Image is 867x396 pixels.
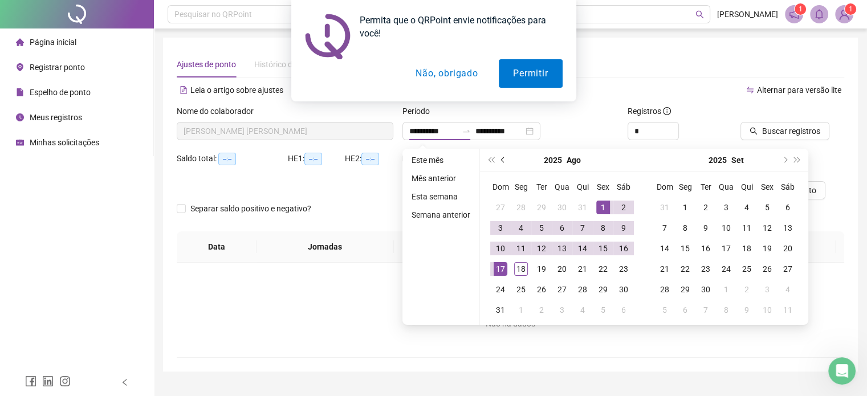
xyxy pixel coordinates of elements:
[190,317,831,330] div: Não há dados
[572,259,593,279] td: 2025-08-21
[736,238,757,259] td: 2025-09-18
[699,303,713,317] div: 7
[218,153,236,165] span: --:--
[186,202,316,215] span: Separar saldo positivo e negativo?
[593,259,613,279] td: 2025-08-22
[257,231,394,263] th: Jornadas
[596,262,610,276] div: 22
[572,197,593,218] td: 2025-07-31
[719,221,733,235] div: 10
[678,303,692,317] div: 6
[760,262,774,276] div: 26
[760,283,774,296] div: 3
[699,242,713,255] div: 16
[675,259,695,279] td: 2025-09-22
[511,197,531,218] td: 2025-07-28
[514,242,528,255] div: 11
[555,242,569,255] div: 13
[654,300,675,320] td: 2025-10-05
[828,357,856,385] iframe: Intercom live chat
[177,152,288,165] div: Saldo total:
[740,242,754,255] div: 18
[719,201,733,214] div: 3
[552,300,572,320] td: 2025-09-03
[490,259,511,279] td: 2025-08-17
[576,303,589,317] div: 4
[494,262,507,276] div: 17
[593,300,613,320] td: 2025-09-05
[462,126,471,136] span: swap-right
[499,59,562,88] button: Permitir
[121,378,129,386] span: left
[494,283,507,296] div: 24
[778,300,798,320] td: 2025-10-11
[511,259,531,279] td: 2025-08-18
[757,238,778,259] td: 2025-09-19
[572,300,593,320] td: 2025-09-04
[716,177,736,197] th: Qua
[719,262,733,276] div: 24
[654,259,675,279] td: 2025-09-21
[576,201,589,214] div: 31
[736,177,757,197] th: Qui
[678,242,692,255] div: 15
[555,283,569,296] div: 27
[613,197,634,218] td: 2025-08-02
[716,238,736,259] td: 2025-09-17
[511,177,531,197] th: Seg
[654,238,675,259] td: 2025-09-14
[740,303,754,317] div: 9
[778,259,798,279] td: 2025-09-27
[596,303,610,317] div: 5
[654,197,675,218] td: 2025-08-31
[736,279,757,300] td: 2025-10-02
[716,218,736,238] td: 2025-09-10
[462,126,471,136] span: to
[736,259,757,279] td: 2025-09-25
[663,107,671,115] span: info-circle
[695,238,716,259] td: 2025-09-16
[407,190,475,203] li: Esta semana
[402,105,437,117] label: Período
[494,242,507,255] div: 10
[617,221,630,235] div: 9
[361,153,379,165] span: --:--
[695,197,716,218] td: 2025-09-02
[531,218,552,238] td: 2025-08-05
[407,172,475,185] li: Mês anterior
[351,14,563,40] div: Permita que o QRPoint envie notificações para você!
[709,149,727,172] button: year panel
[555,201,569,214] div: 30
[490,300,511,320] td: 2025-08-31
[30,138,99,147] span: Minhas solicitações
[658,262,671,276] div: 21
[778,177,798,197] th: Sáb
[781,242,795,255] div: 20
[678,201,692,214] div: 1
[740,262,754,276] div: 25
[675,218,695,238] td: 2025-09-08
[593,177,613,197] th: Sex
[654,177,675,197] th: Dom
[514,201,528,214] div: 28
[514,221,528,235] div: 4
[654,218,675,238] td: 2025-09-07
[596,221,610,235] div: 8
[695,259,716,279] td: 2025-09-23
[740,201,754,214] div: 4
[572,279,593,300] td: 2025-08-28
[552,259,572,279] td: 2025-08-20
[494,303,507,317] div: 31
[596,201,610,214] div: 1
[552,238,572,259] td: 2025-08-13
[658,221,671,235] div: 7
[740,221,754,235] div: 11
[654,279,675,300] td: 2025-09-28
[531,259,552,279] td: 2025-08-19
[778,197,798,218] td: 2025-09-06
[675,238,695,259] td: 2025-09-15
[736,197,757,218] td: 2025-09-04
[490,177,511,197] th: Dom
[658,242,671,255] div: 14
[762,125,820,137] span: Buscar registros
